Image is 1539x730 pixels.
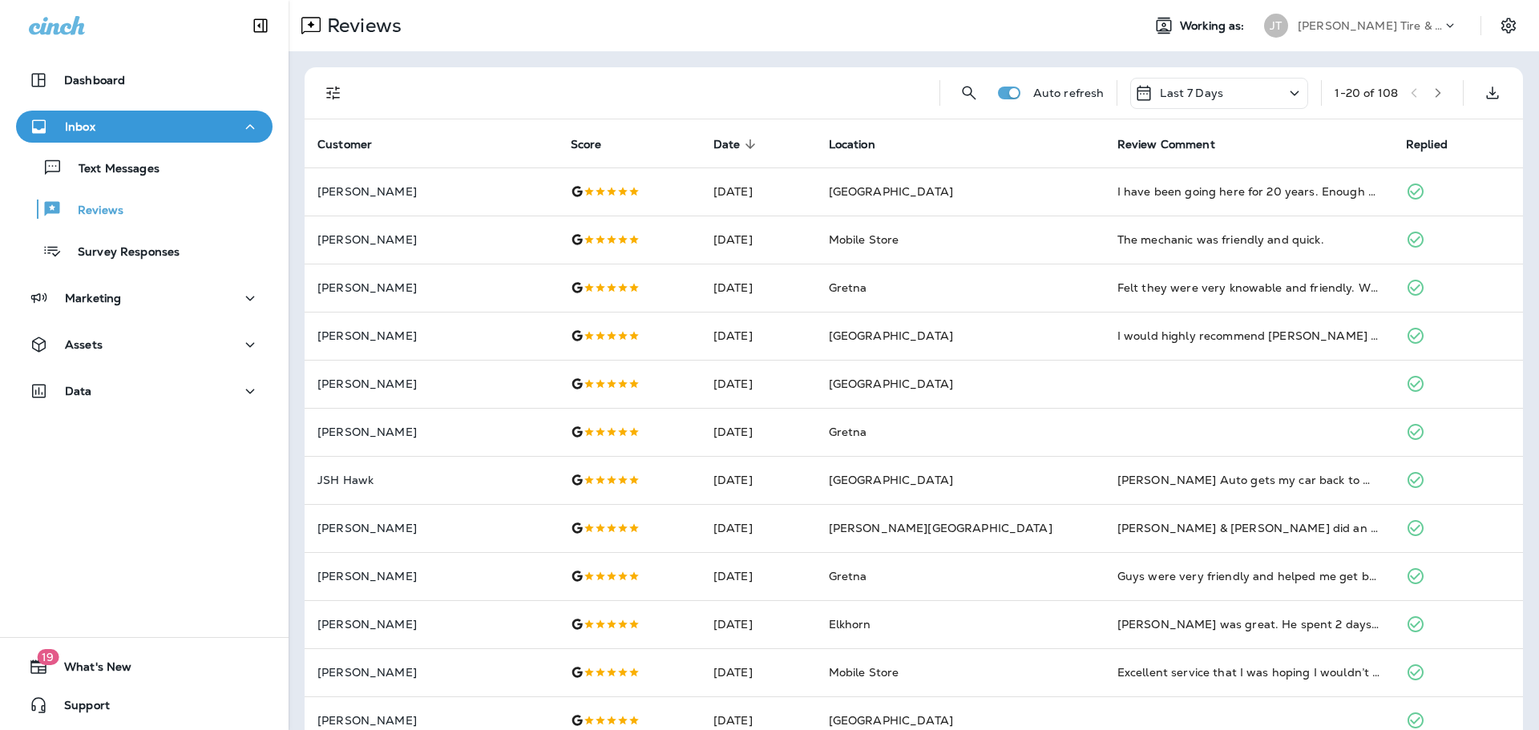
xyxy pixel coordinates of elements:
p: [PERSON_NAME] [317,281,545,294]
p: Auto refresh [1033,87,1105,99]
span: [PERSON_NAME][GEOGRAPHIC_DATA] [829,521,1052,535]
p: [PERSON_NAME] [317,185,545,198]
span: Mobile Store [829,232,899,247]
span: Elkhorn [829,617,871,631]
button: Survey Responses [16,234,273,268]
span: Replied [1406,138,1448,151]
button: Marketing [16,282,273,314]
span: Gretna [829,569,867,583]
span: Support [48,699,110,718]
span: Replied [1406,137,1468,151]
div: I would highly recommend Jensen Tire And Auto they all were so friendly understanding and fair. T... [1117,328,1380,344]
p: Reviews [62,204,123,219]
td: [DATE] [701,456,816,504]
p: Text Messages [63,162,160,177]
p: [PERSON_NAME] [317,329,545,342]
span: Customer [317,138,372,151]
td: [DATE] [701,360,816,408]
span: Gretna [829,280,867,295]
span: Review Comment [1117,138,1215,151]
button: Filters [317,77,349,109]
span: Score [571,138,602,151]
button: Reviews [16,192,273,226]
button: Inbox [16,111,273,143]
div: I have been going here for 20 years. Enough said? [1117,184,1380,200]
button: Export as CSV [1476,77,1509,109]
span: Working as: [1180,19,1248,33]
span: Date [713,138,741,151]
span: Mobile Store [829,665,899,680]
td: [DATE] [701,600,816,648]
p: [PERSON_NAME] [317,233,545,246]
div: Jensen Auto gets my car back to me in a very timely order. I am grateful for their team! [1117,472,1380,488]
span: [GEOGRAPHIC_DATA] [829,184,953,199]
p: [PERSON_NAME] [317,522,545,534]
span: Customer [317,137,393,151]
p: [PERSON_NAME] Tire & Auto [1298,19,1442,32]
span: [GEOGRAPHIC_DATA] [829,473,953,487]
div: Kenneth & Garrett did an exceptional job fitting my car in during our out of town visit. AC conde... [1117,520,1380,536]
td: [DATE] [701,312,816,360]
p: Reviews [321,14,402,38]
span: Review Comment [1117,137,1236,151]
span: Score [571,137,623,151]
div: Guys were very friendly and helped me get back on the road feeling safe to travel home back to So... [1117,568,1380,584]
p: JSH Hawk [317,474,545,486]
div: The mechanic was friendly and quick. [1117,232,1380,248]
span: [GEOGRAPHIC_DATA] [829,377,953,391]
span: Location [829,138,875,151]
p: [PERSON_NAME] [317,666,545,679]
td: [DATE] [701,648,816,696]
td: [DATE] [701,264,816,312]
p: Survey Responses [62,245,180,260]
button: Support [16,689,273,721]
p: Inbox [65,120,95,133]
button: Data [16,375,273,407]
td: [DATE] [701,216,816,264]
button: Settings [1494,11,1523,40]
span: Location [829,137,896,151]
div: JT [1264,14,1288,38]
p: [PERSON_NAME] [317,377,545,390]
div: Excellent service that I was hoping I wouldn’t have to do, but he was very professional and took ... [1117,664,1380,680]
p: Marketing [65,292,121,305]
button: Collapse Sidebar [238,10,283,42]
div: Felt they were very knowable and friendly. Will definitely go back [1117,280,1380,296]
p: [PERSON_NAME] [317,618,545,631]
button: Assets [16,329,273,361]
p: [PERSON_NAME] [317,425,545,438]
button: Dashboard [16,64,273,96]
span: 19 [37,649,59,665]
p: Dashboard [64,74,125,87]
p: Assets [65,338,103,351]
td: [DATE] [701,552,816,600]
p: [PERSON_NAME] [317,714,545,727]
p: Last 7 Days [1160,87,1223,99]
span: [GEOGRAPHIC_DATA] [829,329,953,343]
div: 1 - 20 of 108 [1335,87,1398,99]
button: Text Messages [16,151,273,184]
td: [DATE] [701,504,816,552]
button: 19What's New [16,651,273,683]
div: Brent was great. He spent 2 days emailing back and forth with my insurance until there was resolu... [1117,616,1380,632]
span: Date [713,137,761,151]
button: Search Reviews [953,77,985,109]
p: Data [65,385,92,397]
td: [DATE] [701,408,816,456]
span: What's New [48,660,131,680]
td: [DATE] [701,167,816,216]
span: [GEOGRAPHIC_DATA] [829,713,953,728]
span: Gretna [829,425,867,439]
p: [PERSON_NAME] [317,570,545,583]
